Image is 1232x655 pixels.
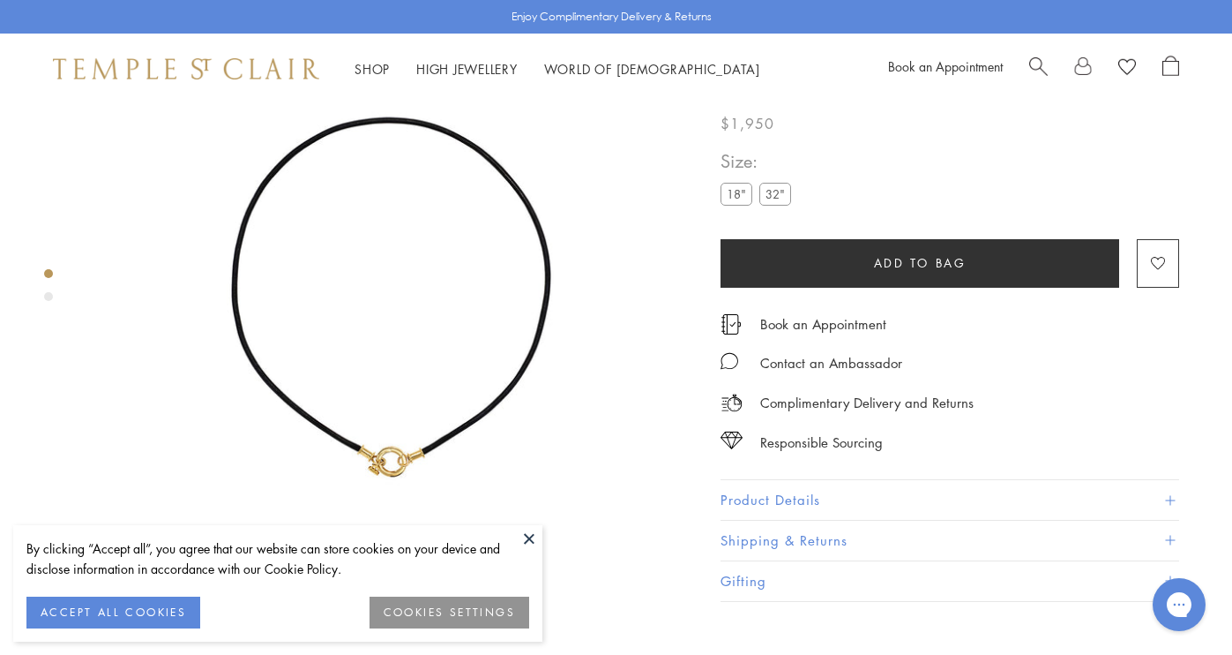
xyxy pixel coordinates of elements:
[416,60,518,78] a: High JewelleryHigh Jewellery
[721,521,1179,561] button: Shipping & Returns
[511,8,712,26] p: Enjoy Complimentary Delivery & Returns
[44,265,53,315] div: Product gallery navigation
[544,60,760,78] a: World of [DEMOGRAPHIC_DATA]World of [DEMOGRAPHIC_DATA]
[760,314,886,334] a: Book an Appointment
[721,392,743,414] img: icon_delivery.svg
[721,112,774,135] span: $1,950
[721,147,798,177] span: Size:
[874,253,967,273] span: Add to bag
[721,432,743,449] img: icon_sourcing.svg
[721,314,742,335] img: icon_appointment.svg
[1029,56,1048,82] a: Search
[355,58,760,80] nav: Main navigation
[355,60,390,78] a: ShopShop
[721,184,752,206] label: 18"
[53,58,319,79] img: Temple St. Clair
[721,352,738,370] img: MessageIcon-01_2.svg
[721,561,1179,601] button: Gifting
[1118,56,1136,82] a: View Wishlist
[1144,572,1214,637] iframe: Gorgias live chat messenger
[759,184,791,206] label: 32"
[760,392,974,414] p: Complimentary Delivery and Returns
[1162,56,1179,82] a: Open Shopping Bag
[26,538,529,579] div: By clicking “Accept all”, you agree that our website can store cookies on your device and disclos...
[888,57,1003,75] a: Book an Appointment
[760,432,883,454] div: Responsible Sourcing
[760,352,902,374] div: Contact an Ambassador
[370,597,529,629] button: COOKIES SETTINGS
[721,481,1179,521] button: Product Details
[721,239,1119,288] button: Add to bag
[26,597,200,629] button: ACCEPT ALL COOKIES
